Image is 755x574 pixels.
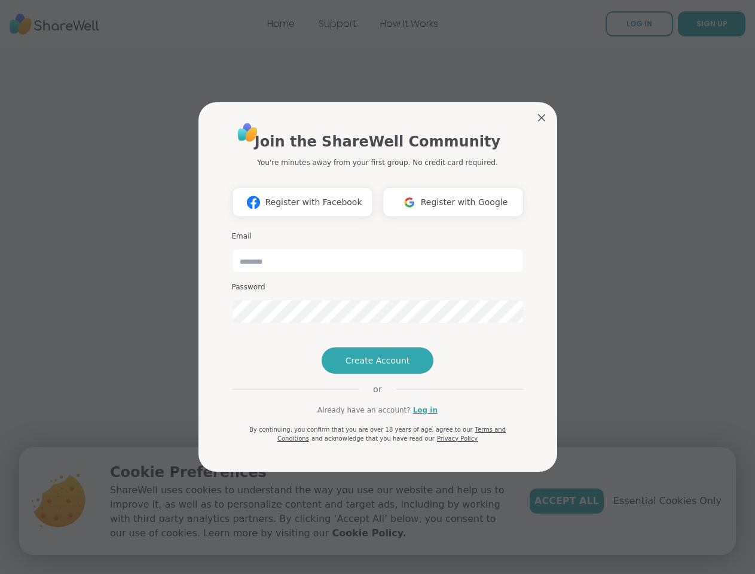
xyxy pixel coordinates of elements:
[232,231,524,242] h3: Email
[322,347,434,374] button: Create Account
[249,426,473,433] span: By continuing, you confirm that you are over 18 years of age, agree to our
[232,187,373,217] button: Register with Facebook
[317,405,411,416] span: Already have an account?
[398,191,421,213] img: ShareWell Logomark
[234,119,261,146] img: ShareWell Logo
[242,191,265,213] img: ShareWell Logomark
[232,282,524,292] h3: Password
[413,405,438,416] a: Log in
[257,157,497,168] p: You're minutes away from your first group. No credit card required.
[311,435,435,442] span: and acknowledge that you have read our
[277,426,506,442] a: Terms and Conditions
[383,187,524,217] button: Register with Google
[265,196,362,209] span: Register with Facebook
[346,355,410,367] span: Create Account
[359,383,396,395] span: or
[437,435,478,442] a: Privacy Policy
[255,131,500,152] h1: Join the ShareWell Community
[421,196,508,209] span: Register with Google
